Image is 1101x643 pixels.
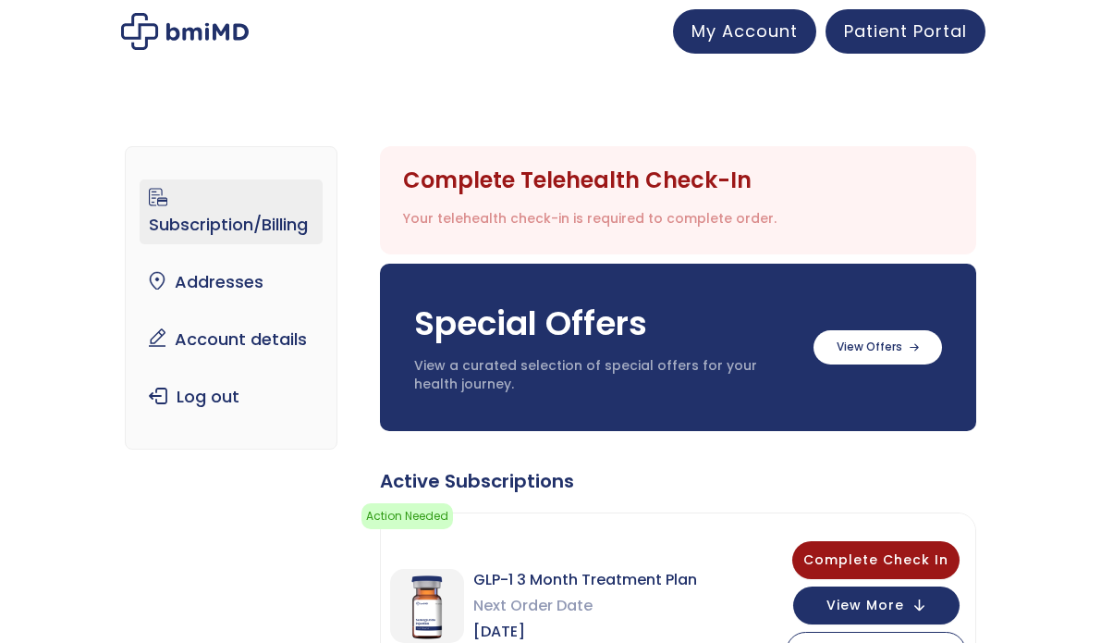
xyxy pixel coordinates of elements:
[803,550,948,569] span: Complete Check In
[140,179,323,244] a: Subscription/Billing
[414,357,795,393] p: View a curated selection of special offers for your health journey.
[792,541,960,579] button: Complete Check In
[691,19,798,43] span: My Account
[125,146,337,450] nav: Account pages
[403,169,777,192] div: Complete Telehealth Check-In
[414,301,795,347] h3: Special Offers
[140,320,323,359] a: Account details
[826,600,904,612] span: View More
[121,13,249,50] img: My account
[380,468,976,494] div: Active Subscriptions
[361,503,453,529] span: Action Needed
[826,9,985,54] a: Patient Portal
[403,205,777,231] div: Your telehealth check-in is required to complete order.
[673,9,816,54] a: My Account
[473,567,697,593] span: GLP-1 3 Month Treatment Plan
[140,377,323,416] a: Log out
[793,587,960,624] button: View More
[140,263,323,302] a: Addresses
[473,593,697,619] span: Next Order Date
[844,19,967,43] span: Patient Portal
